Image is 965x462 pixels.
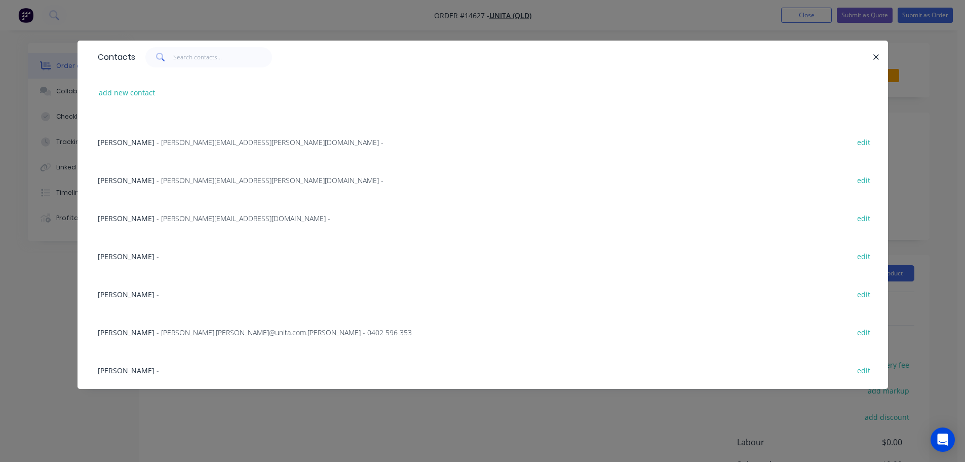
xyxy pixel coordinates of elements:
[852,211,876,225] button: edit
[157,137,383,147] span: - [PERSON_NAME][EMAIL_ADDRESS][PERSON_NAME][DOMAIN_NAME] -
[157,290,159,299] span: -
[852,173,876,187] button: edit
[931,428,955,452] div: Open Intercom Messenger
[157,175,383,185] span: - [PERSON_NAME][EMAIL_ADDRESS][PERSON_NAME][DOMAIN_NAME] -
[98,175,155,185] span: [PERSON_NAME]
[98,252,155,261] span: [PERSON_NAME]
[852,135,876,149] button: edit
[157,328,412,337] span: - [PERSON_NAME].[PERSON_NAME]@unita.com.[PERSON_NAME] - 0402 596 353
[852,287,876,301] button: edit
[98,214,155,223] span: [PERSON_NAME]
[852,325,876,339] button: edit
[852,363,876,377] button: edit
[93,41,135,74] div: Contacts
[157,366,159,375] span: -
[98,328,155,337] span: [PERSON_NAME]
[98,290,155,299] span: [PERSON_NAME]
[98,366,155,375] span: [PERSON_NAME]
[852,249,876,263] button: edit
[94,86,161,99] button: add new contact
[157,214,330,223] span: - [PERSON_NAME][EMAIL_ADDRESS][DOMAIN_NAME] -
[98,137,155,147] span: [PERSON_NAME]
[173,47,272,67] input: Search contacts...
[157,252,159,261] span: -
